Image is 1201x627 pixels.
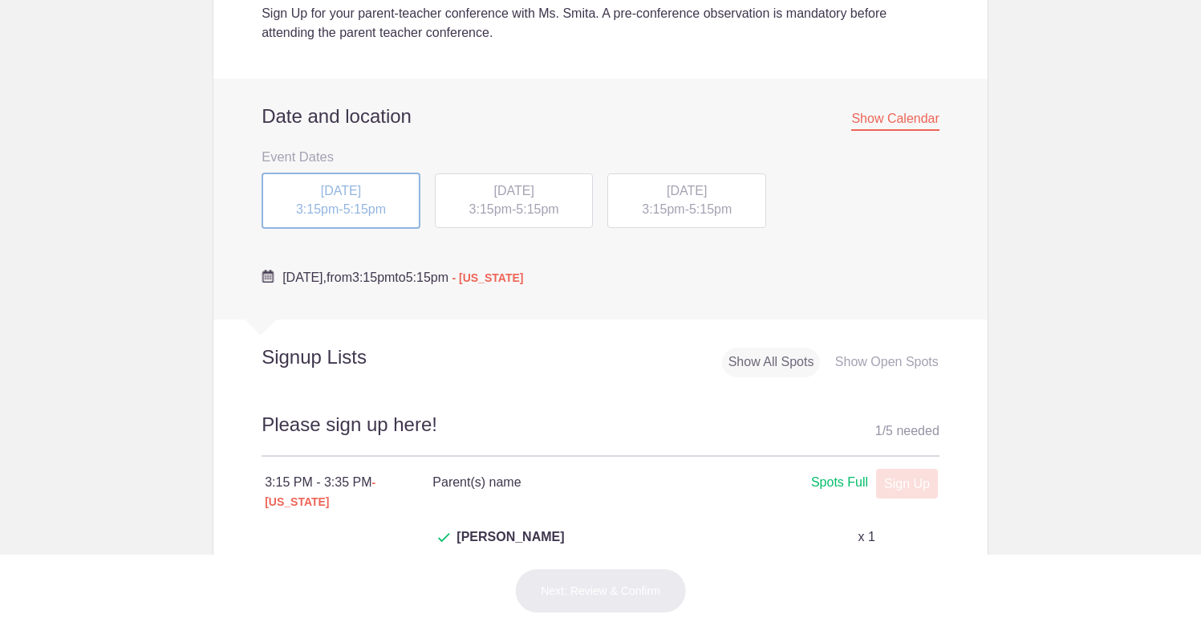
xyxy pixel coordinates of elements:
img: Cal purple [262,270,274,283]
button: [DATE] 3:15pm-5:15pm [261,172,421,230]
div: 1 5 needed [875,419,939,443]
span: 3:15pm [469,202,512,216]
span: 5:15pm [516,202,558,216]
button: Next: Review & Confirm [514,568,687,613]
span: from to [282,271,523,284]
span: [DATE] [493,184,534,197]
span: 3:15pm [352,271,395,284]
h3: Event Dates [262,145,939,169]
span: Show Calendar [851,112,939,131]
div: Show Open Spots [829,348,945,377]
div: 3:15 PM - 3:35 PM [265,473,432,511]
span: [DATE] [321,184,361,197]
span: [DATE], [282,271,327,284]
span: 5:15pm [343,202,386,216]
img: Check dark green [438,533,450,543]
div: Show All Spots [722,348,821,377]
div: Sign Up for your parent-teacher conference with Ms. Smita. A pre-conference observation is mandat... [262,4,939,43]
span: / [882,424,886,438]
div: - [607,173,766,228]
h4: Parent(s) name [432,473,684,492]
span: 5:15pm [689,202,732,216]
span: [DATE] [667,184,707,197]
button: [DATE] 3:15pm-5:15pm [607,173,767,229]
span: 3:15pm [642,202,684,216]
button: [DATE] 3:15pm-5:15pm [434,173,594,229]
p: x 1 [858,527,874,547]
div: Spots Full [811,473,868,493]
h2: Date and location [262,104,939,128]
span: 3:15pm [296,202,339,216]
span: - [US_STATE] [452,271,524,284]
span: 5:15pm [406,271,448,284]
h2: Signup Lists [213,345,472,369]
div: - [262,173,420,229]
div: - [435,173,594,228]
h2: Please sign up here! [262,411,939,457]
span: [PERSON_NAME] [456,527,564,566]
